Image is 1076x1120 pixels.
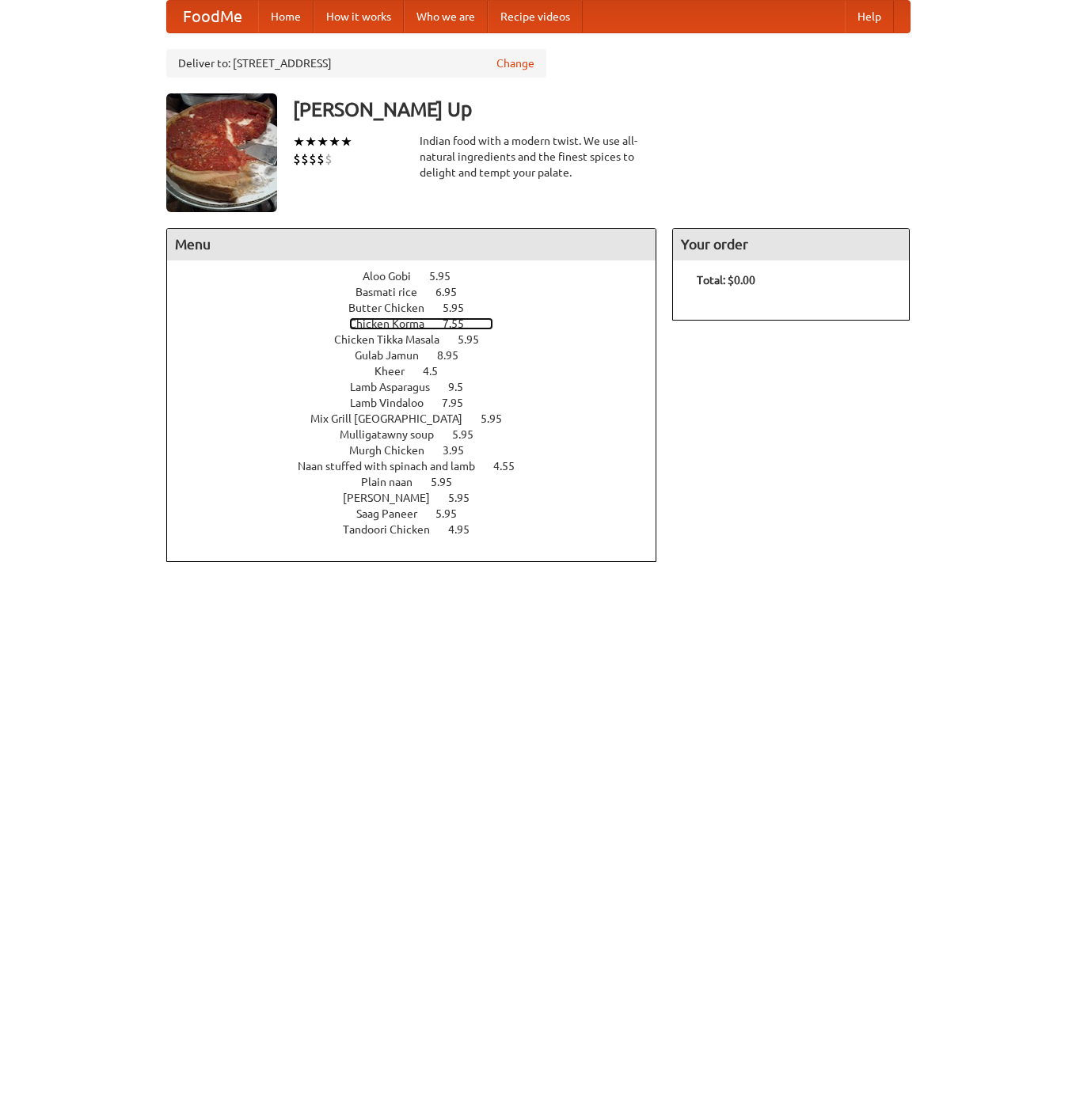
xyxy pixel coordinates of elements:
span: 5.95 [452,428,489,441]
span: 3.95 [443,444,480,457]
a: FoodMe [167,1,258,32]
span: Lamb Vindaloo [350,397,439,409]
span: 4.5 [423,365,454,378]
li: $ [301,150,309,168]
a: Gulab Jamun 8.95 [355,349,488,362]
span: 6.95 [435,286,473,298]
span: 5.95 [443,302,480,314]
a: How it works [314,1,404,32]
img: angular.jpg [166,93,277,212]
li: $ [317,150,325,168]
div: Deliver to: [STREET_ADDRESS] [166,49,546,78]
li: $ [293,150,301,168]
a: Plain naan 5.95 [361,476,481,488]
span: 4.95 [448,523,485,536]
span: Butter Chicken [348,302,440,314]
span: 4.55 [493,460,530,473]
span: 5.95 [429,270,466,283]
a: Saag Paneer 5.95 [356,507,486,520]
a: Butter Chicken 5.95 [348,302,493,314]
span: Chicken Korma [349,317,440,330]
span: Plain naan [361,476,428,488]
span: Tandoori Chicken [343,523,446,536]
span: 5.95 [431,476,468,488]
span: 5.95 [435,507,473,520]
a: Help [845,1,894,32]
a: Basmati rice 6.95 [355,286,486,298]
a: Lamb Vindaloo 7.95 [350,397,492,409]
a: [PERSON_NAME] 5.95 [343,492,499,504]
span: Basmati rice [355,286,433,298]
span: 5.95 [458,333,495,346]
span: Kheer [375,365,420,378]
span: Lamb Asparagus [350,381,446,393]
a: Chicken Korma 7.55 [349,317,493,330]
a: Who we are [404,1,488,32]
li: ★ [293,133,305,150]
a: Lamb Asparagus 9.5 [350,381,492,393]
span: Saag Paneer [356,507,433,520]
h4: Your order [673,229,909,260]
h3: [PERSON_NAME] Up [293,93,911,125]
span: Murgh Chicken [349,444,440,457]
a: Home [258,1,314,32]
a: Recipe videos [488,1,583,32]
span: 8.95 [437,349,474,362]
span: 5.95 [448,492,485,504]
span: [PERSON_NAME] [343,492,446,504]
span: Aloo Gobi [363,270,427,283]
a: Mulligatawny soup 5.95 [340,428,503,441]
li: ★ [329,133,340,150]
li: $ [325,150,333,168]
li: ★ [305,133,317,150]
span: 9.5 [448,381,479,393]
span: Chicken Tikka Masala [334,333,455,346]
div: Indian food with a modern twist. We use all-natural ingredients and the finest spices to delight ... [420,133,657,180]
b: Total: $0.00 [697,274,755,287]
span: Gulab Jamun [355,349,435,362]
span: 5.95 [481,412,518,425]
h4: Menu [167,229,656,260]
li: ★ [340,133,352,150]
a: Tandoori Chicken 4.95 [343,523,499,536]
span: 7.95 [442,397,479,409]
a: Kheer 4.5 [375,365,467,378]
a: Murgh Chicken 3.95 [349,444,493,457]
span: 7.55 [443,317,480,330]
a: Change [496,55,534,71]
a: Aloo Gobi 5.95 [363,270,480,283]
span: Naan stuffed with spinach and lamb [298,460,491,473]
a: Chicken Tikka Masala 5.95 [334,333,508,346]
a: Mix Grill [GEOGRAPHIC_DATA] 5.95 [310,412,531,425]
li: $ [309,150,317,168]
span: Mix Grill [GEOGRAPHIC_DATA] [310,412,478,425]
a: Naan stuffed with spinach and lamb 4.55 [298,460,544,473]
span: Mulligatawny soup [340,428,450,441]
li: ★ [317,133,329,150]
